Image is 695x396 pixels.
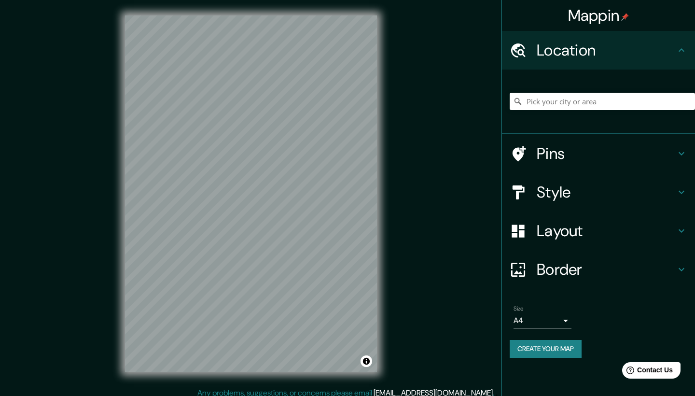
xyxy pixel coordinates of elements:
[514,305,524,313] label: Size
[361,355,372,367] button: Toggle attribution
[502,134,695,173] div: Pins
[537,221,676,240] h4: Layout
[537,260,676,279] h4: Border
[514,313,571,328] div: A4
[502,173,695,212] div: Style
[621,13,629,21] img: pin-icon.png
[609,358,684,385] iframe: Help widget launcher
[502,250,695,289] div: Border
[510,340,582,358] button: Create your map
[537,41,676,60] h4: Location
[125,15,377,372] canvas: Map
[502,31,695,70] div: Location
[568,6,629,25] h4: Mappin
[502,212,695,250] div: Layout
[537,183,676,202] h4: Style
[510,93,695,110] input: Pick your city or area
[537,144,676,163] h4: Pins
